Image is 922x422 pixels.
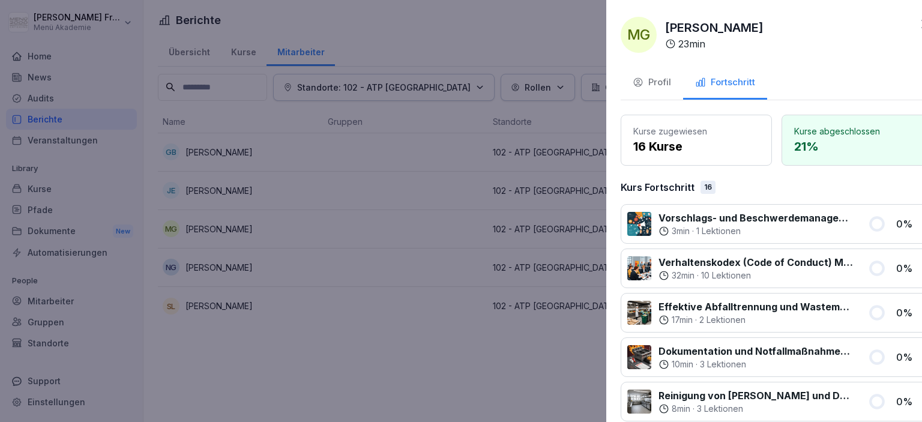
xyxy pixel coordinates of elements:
[658,403,854,415] div: ·
[658,211,854,225] p: Vorschlags- und Beschwerdemanagement bei Menü 2000
[633,125,759,137] p: Kurse zugewiesen
[697,403,743,415] p: 3 Lektionen
[794,125,920,137] p: Kurse abgeschlossen
[633,137,759,155] p: 16 Kurse
[672,314,693,326] p: 17 min
[695,76,755,89] div: Fortschritt
[794,137,920,155] p: 21 %
[696,225,741,237] p: 1 Lektionen
[621,180,695,194] p: Kurs Fortschritt
[621,17,657,53] div: MG
[672,358,693,370] p: 10 min
[658,358,854,370] div: ·
[672,225,690,237] p: 3 min
[621,67,683,100] button: Profil
[699,314,746,326] p: 2 Lektionen
[700,358,746,370] p: 3 Lektionen
[701,270,751,282] p: 10 Lektionen
[658,314,854,326] div: ·
[658,388,854,403] p: Reinigung von [PERSON_NAME] und Dunstabzugshauben
[658,344,854,358] p: Dokumentation und Notfallmaßnahmen bei Fritteusen
[683,67,767,100] button: Fortschritt
[672,270,695,282] p: 32 min
[633,76,671,89] div: Profil
[658,300,854,314] p: Effektive Abfalltrennung und Wastemanagement im Catering
[658,270,854,282] div: ·
[665,19,764,37] p: [PERSON_NAME]
[678,37,705,51] p: 23 min
[701,181,716,194] div: 16
[658,225,854,237] div: ·
[658,255,854,270] p: Verhaltenskodex (Code of Conduct) Menü 2000
[672,403,690,415] p: 8 min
